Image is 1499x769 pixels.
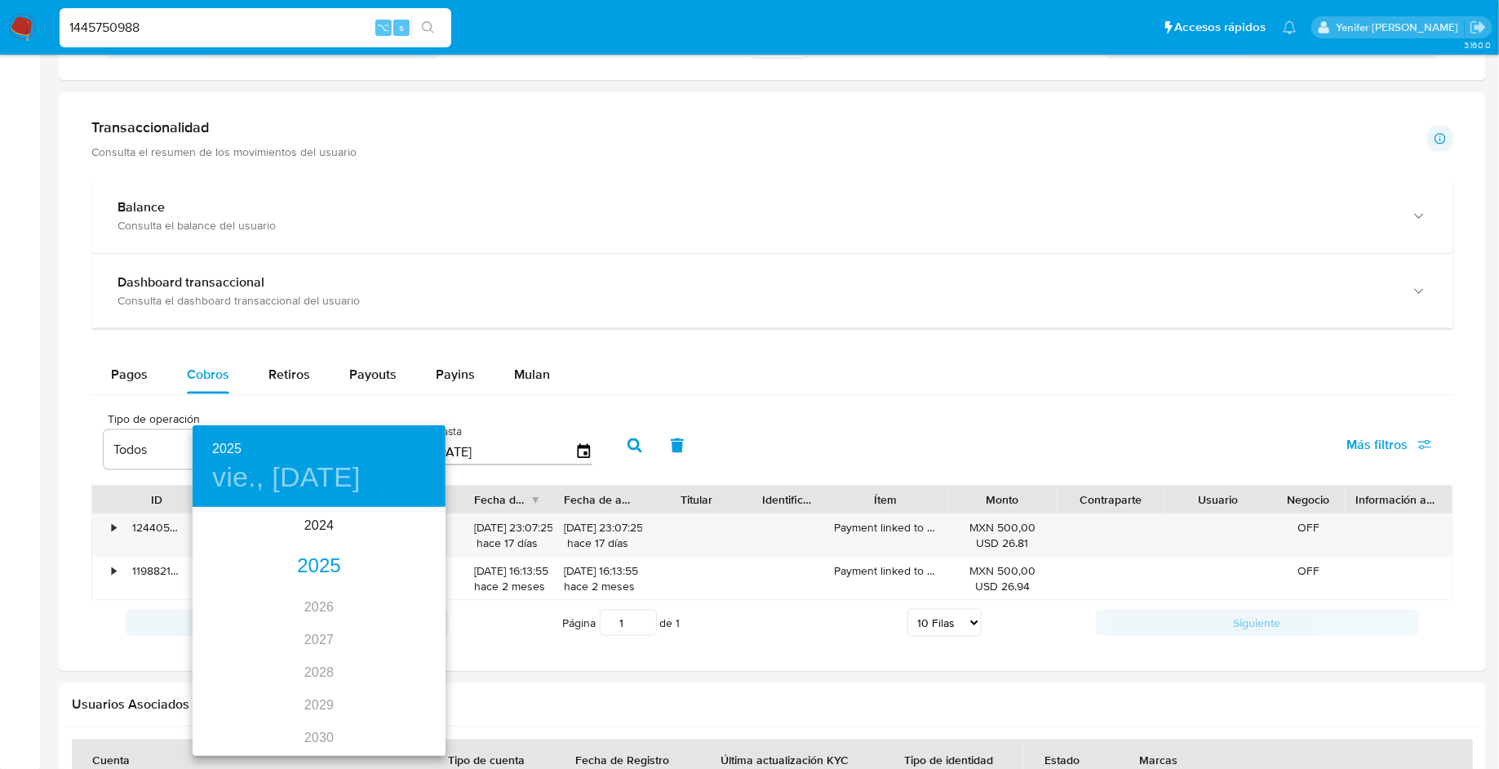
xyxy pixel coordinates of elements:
[212,460,361,495] button: vie., [DATE]
[193,509,446,542] div: 2024
[193,550,446,583] div: 2025
[212,438,242,460] button: 2025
